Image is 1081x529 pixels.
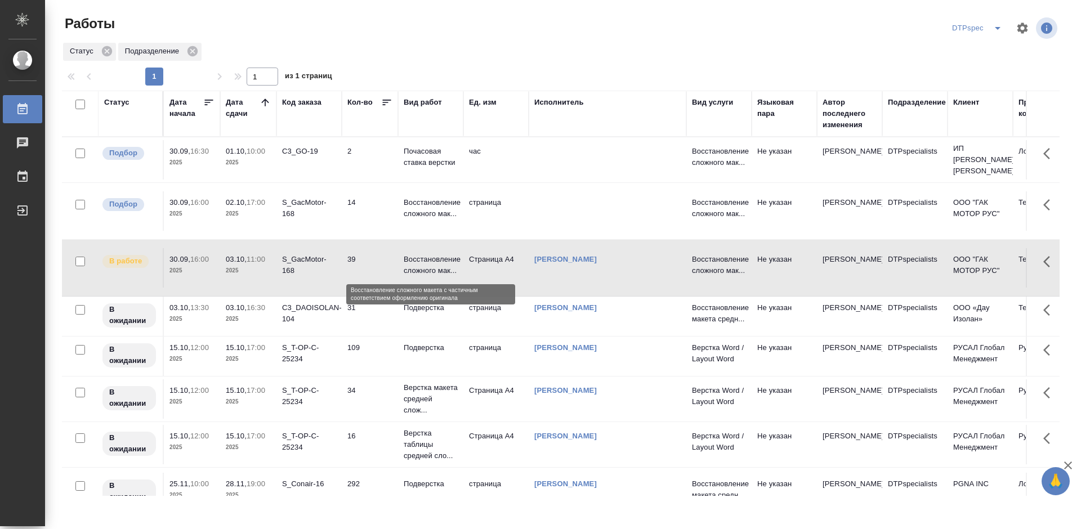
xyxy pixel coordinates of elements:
td: Локализация [1013,140,1078,180]
div: Автор последнего изменения [823,97,877,131]
p: 30.09, [169,147,190,155]
p: Статус [70,46,97,57]
p: Верстка Word / Layout Word [692,385,746,407]
p: 15.10, [169,386,190,394]
td: 39 [342,248,398,288]
p: 17:00 [247,343,265,352]
td: Не указан [752,337,817,376]
p: 2025 [169,265,215,276]
p: РУСАЛ Глобал Менеджмент [953,342,1007,365]
p: 10:00 [247,147,265,155]
div: S_T-OP-C-25234 [282,342,336,365]
p: ООО "ГАК МОТОР РУС" [953,197,1007,219]
p: Подверстка [404,302,458,313]
p: 30.09, [169,198,190,207]
p: 2025 [169,442,215,453]
div: Подразделение [118,43,202,61]
td: DTPspecialists [882,425,948,464]
p: В работе [109,255,142,267]
p: Верстка Word / Layout Word [692,342,746,365]
div: Исполнитель [534,97,584,108]
div: Ед. изм [469,97,497,108]
span: из 1 страниц [285,69,332,86]
p: РУСАЛ Глобал Менеджмент [953,385,1007,407]
p: Восстановление сложного мак... [404,254,458,276]
p: ООО «Дау Изолан» [953,302,1007,325]
div: Подразделение [888,97,946,108]
p: Верстка Word / Layout Word [692,431,746,453]
div: Исполнитель назначен, приступать к работе пока рано [101,431,157,457]
p: 12:00 [190,386,209,394]
p: 25.11, [169,479,190,488]
div: Языковая пара [757,97,811,119]
button: 🙏 [1042,467,1070,495]
td: страница [463,297,529,336]
p: Верстка таблицы средней сло... [404,428,458,461]
div: Вид работ [404,97,442,108]
p: 01.10, [226,147,247,155]
div: Клиент [953,97,979,108]
td: Технический [1013,191,1078,231]
p: 2025 [169,313,215,325]
p: 2025 [169,396,215,407]
td: Технический [1013,248,1078,288]
p: 13:30 [190,303,209,312]
div: Исполнитель назначен, приступать к работе пока рано [101,385,157,411]
p: ИП [PERSON_NAME] [PERSON_NAME] [953,143,1007,177]
td: DTPspecialists [882,248,948,288]
div: S_Conair-16 [282,478,336,490]
p: 03.10, [226,255,247,263]
td: 292 [342,473,398,512]
td: [PERSON_NAME] [817,473,882,512]
p: РУСАЛ Глобал Менеджмент [953,431,1007,453]
div: Исполнитель назначен, приступать к работе пока рано [101,478,157,505]
p: 10:00 [190,479,209,488]
button: Здесь прячутся важные кнопки [1037,248,1064,275]
p: Почасовая ставка верстки [404,146,458,168]
td: Локализация [1013,473,1078,512]
td: DTPspecialists [882,191,948,231]
div: Дата сдачи [226,97,260,119]
p: 2025 [226,442,271,453]
p: 17:00 [247,432,265,440]
td: Не указан [752,379,817,419]
p: 16:00 [190,198,209,207]
div: Исполнитель выполняет работу [101,254,157,269]
a: [PERSON_NAME] [534,343,597,352]
a: [PERSON_NAME] [534,303,597,312]
p: В ожидании [109,432,149,455]
p: 2025 [169,157,215,168]
p: Восстановление макета средн... [692,302,746,325]
p: 16:30 [247,303,265,312]
p: 2025 [226,157,271,168]
td: [PERSON_NAME] [817,425,882,464]
td: Страница А4 [463,425,529,464]
p: 03.10, [226,303,247,312]
div: Можно подбирать исполнителей [101,197,157,212]
td: Страница А4 [463,248,529,288]
div: Можно подбирать исполнителей [101,146,157,161]
p: 12:00 [190,432,209,440]
p: Подразделение [125,46,183,57]
p: В ожидании [109,304,149,326]
p: 2025 [226,396,271,407]
span: Посмотреть информацию [1036,17,1060,39]
button: Здесь прячутся важные кнопки [1037,191,1064,218]
p: 11:00 [247,255,265,263]
td: Русал [1013,425,1078,464]
div: C3_DAOISOLAN-104 [282,302,336,325]
td: Страница А4 [463,379,529,419]
td: 16 [342,425,398,464]
div: Вид услуги [692,97,734,108]
div: Код заказа [282,97,321,108]
p: 12:00 [190,343,209,352]
td: DTPspecialists [882,379,948,419]
p: 03.10, [169,303,190,312]
div: Статус [104,97,129,108]
td: Не указан [752,297,817,336]
div: Проектная команда [1019,97,1073,119]
p: 30.09, [169,255,190,263]
button: Здесь прячутся важные кнопки [1037,425,1064,452]
td: DTPspecialists [882,337,948,376]
p: 15.10, [226,343,247,352]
